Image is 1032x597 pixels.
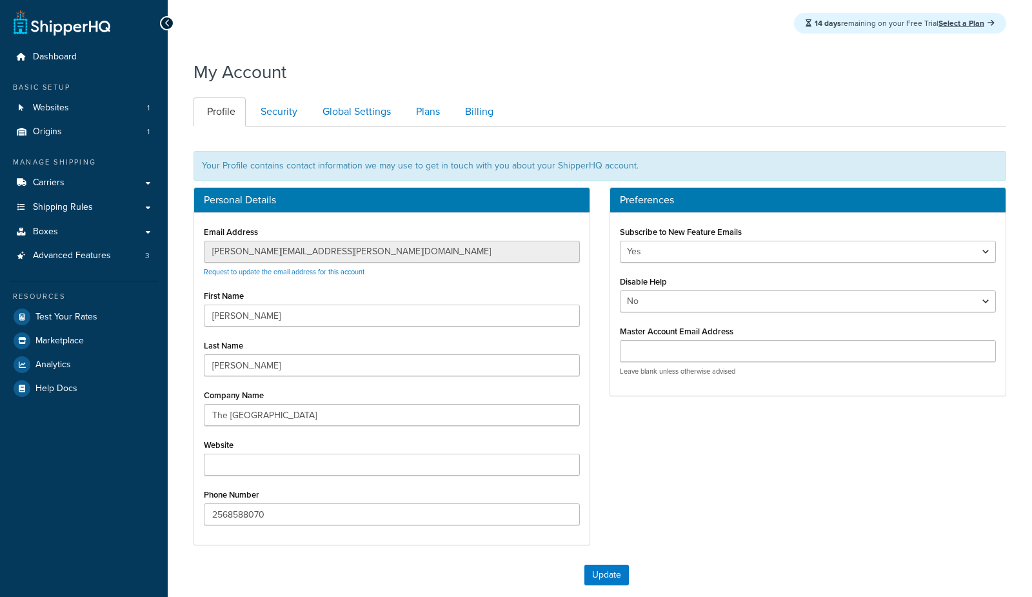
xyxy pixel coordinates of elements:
label: Website [204,440,233,450]
label: Subscribe to New Feature Emails [620,227,742,237]
a: Websites 1 [10,96,158,120]
button: Update [584,565,629,585]
a: Plans [402,97,450,126]
span: Carriers [33,177,64,188]
a: Analytics [10,353,158,376]
a: Advanced Features 3 [10,244,158,268]
a: Marketplace [10,329,158,352]
span: Advanced Features [33,250,111,261]
span: Marketplace [35,336,84,347]
a: Origins 1 [10,120,158,144]
a: Request to update the email address for this account [204,267,364,277]
a: Help Docs [10,377,158,400]
a: Security [247,97,308,126]
h3: Preferences [620,194,996,206]
div: remaining on your Free Trial [794,13,1006,34]
label: First Name [204,291,244,301]
li: Origins [10,120,158,144]
a: Profile [193,97,246,126]
span: 3 [145,250,150,261]
a: Global Settings [309,97,401,126]
a: Shipping Rules [10,196,158,219]
span: Shipping Rules [33,202,93,213]
span: Origins [33,126,62,137]
a: Carriers [10,171,158,195]
label: Phone Number [204,490,259,500]
a: ShipperHQ Home [14,10,110,35]
li: Websites [10,96,158,120]
h3: Personal Details [204,194,580,206]
span: Dashboard [33,52,77,63]
a: Dashboard [10,45,158,69]
a: Test Your Rates [10,305,158,329]
label: Company Name [204,390,264,400]
span: Boxes [33,227,58,238]
a: Billing [451,97,504,126]
li: Advanced Features [10,244,158,268]
label: Master Account Email Address [620,327,733,336]
h1: My Account [193,59,286,85]
strong: 14 days [815,17,841,29]
a: Select a Plan [938,17,995,29]
span: Help Docs [35,383,77,394]
p: Leave blank unless otherwise advised [620,367,996,376]
div: Manage Shipping [10,157,158,168]
div: Basic Setup [10,82,158,93]
div: Resources [10,291,158,302]
span: 1 [147,126,150,137]
label: Disable Help [620,277,667,287]
span: Analytics [35,359,71,370]
span: Test Your Rates [35,312,97,323]
span: 1 [147,103,150,114]
label: Last Name [204,341,243,350]
div: Your Profile contains contact information we may use to get in touch with you about your ShipperH... [193,151,1006,181]
label: Email Address [204,227,258,237]
span: Websites [33,103,69,114]
a: Boxes [10,220,158,244]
